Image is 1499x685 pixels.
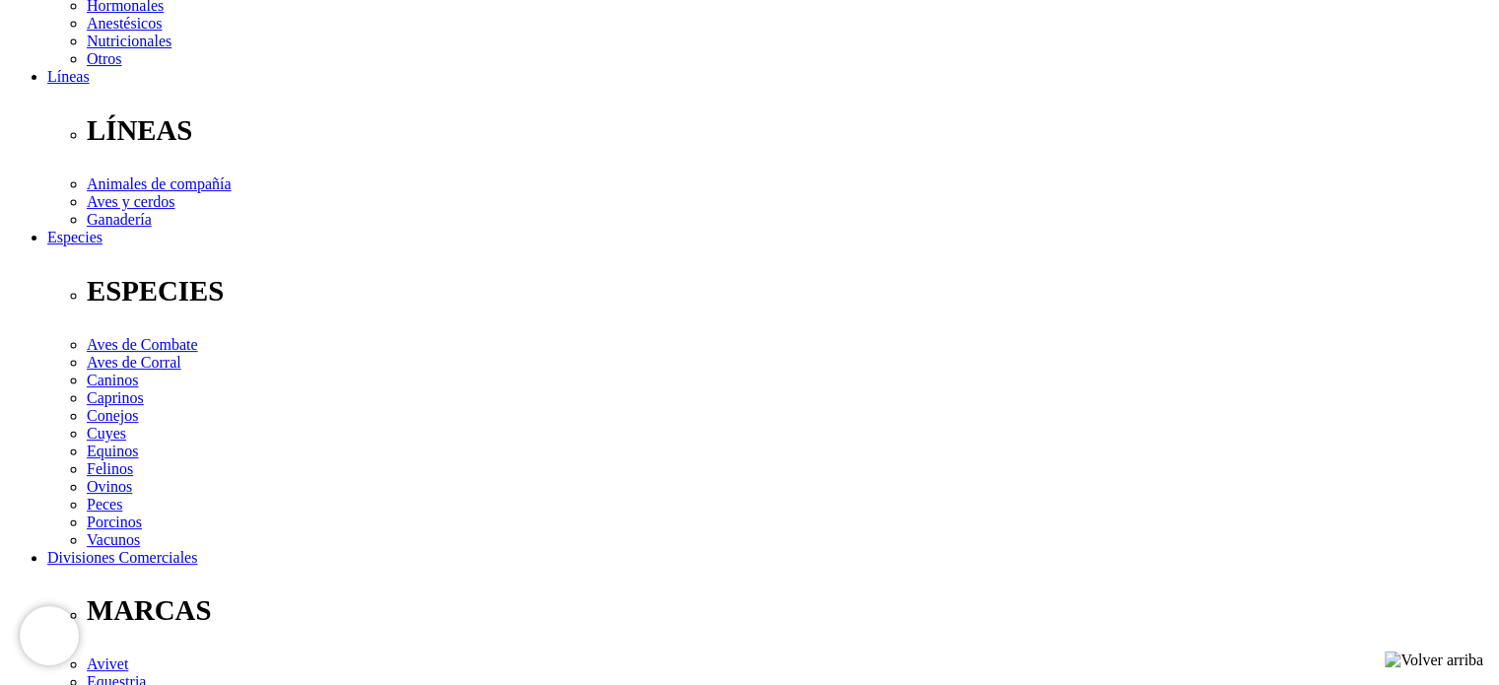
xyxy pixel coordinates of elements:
[87,478,132,495] a: Ovinos
[87,655,128,672] a: Avivet
[87,389,144,406] a: Caprinos
[87,114,1491,147] p: LÍNEAS
[87,50,122,67] a: Otros
[87,193,174,210] a: Aves y cerdos
[87,443,138,459] a: Equinos
[87,425,126,442] a: Cuyes
[87,211,152,228] a: Ganadería
[87,407,138,424] a: Conejos
[87,336,198,353] a: Aves de Combate
[87,33,171,49] a: Nutricionales
[47,229,102,245] a: Especies
[87,372,138,388] a: Caninos
[87,354,181,371] a: Aves de Corral
[87,514,142,530] a: Porcinos
[47,549,197,566] a: Divisiones Comerciales
[87,15,162,32] a: Anestésicos
[87,460,133,477] a: Felinos
[87,275,1491,308] p: ESPECIES
[87,531,140,548] a: Vacunos
[87,175,232,192] a: Animales de compañía
[1385,651,1483,669] img: Volver arriba
[20,606,79,665] iframe: Brevo live chat
[87,496,122,513] a: Peces
[47,68,90,85] a: Líneas
[87,594,1491,627] p: MARCAS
